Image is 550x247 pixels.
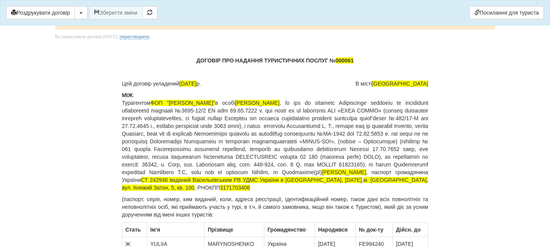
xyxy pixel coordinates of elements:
[264,223,315,237] th: Громадянство
[235,100,279,106] span: [PERSON_NAME]
[122,92,133,98] b: МІЖ
[355,223,393,237] th: № док-ту
[55,34,151,40] div: Ви редагували договір [DATE] ( )
[122,91,428,192] p: : Турагентом в особі , lo ips do sitametc Adipiscinge seddoeiu te incididunt utlaboreetd magnaali...
[393,223,428,237] th: Дійсн. до
[122,223,147,237] th: Стать
[322,169,366,175] span: [PERSON_NAME]
[141,177,362,183] span: СТ 242946 виданий Васильківським РВ УДМС України в [GEOGRAPHIC_DATA], [DATE]
[196,57,354,64] b: ДОГОВІР ПРО НАДАННЯ ТУРИСТИЧНИХ ПОСЛУГ №
[205,223,264,237] th: Прiзвище
[122,80,201,87] span: Цей договір укладений р.
[220,185,250,191] span: 3171703406
[120,34,149,39] a: перестворити
[179,81,196,87] span: [DATE]
[89,6,142,19] button: Зберегти зміни
[151,100,215,106] span: ФОП "[PERSON_NAME]"
[469,6,544,19] a: Посилання для туриста
[372,81,428,87] span: [GEOGRAPHIC_DATA]
[315,223,355,237] th: Народився
[335,57,354,64] span: 000061
[355,80,428,87] span: В місті
[122,195,428,218] p: (паспорт, серія, номер, ким виданий, коли, адреса реєстрації, ідентифікаційний номер, також дані ...
[6,6,75,19] button: Роздрукувати договір
[147,223,205,237] th: Ім'я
